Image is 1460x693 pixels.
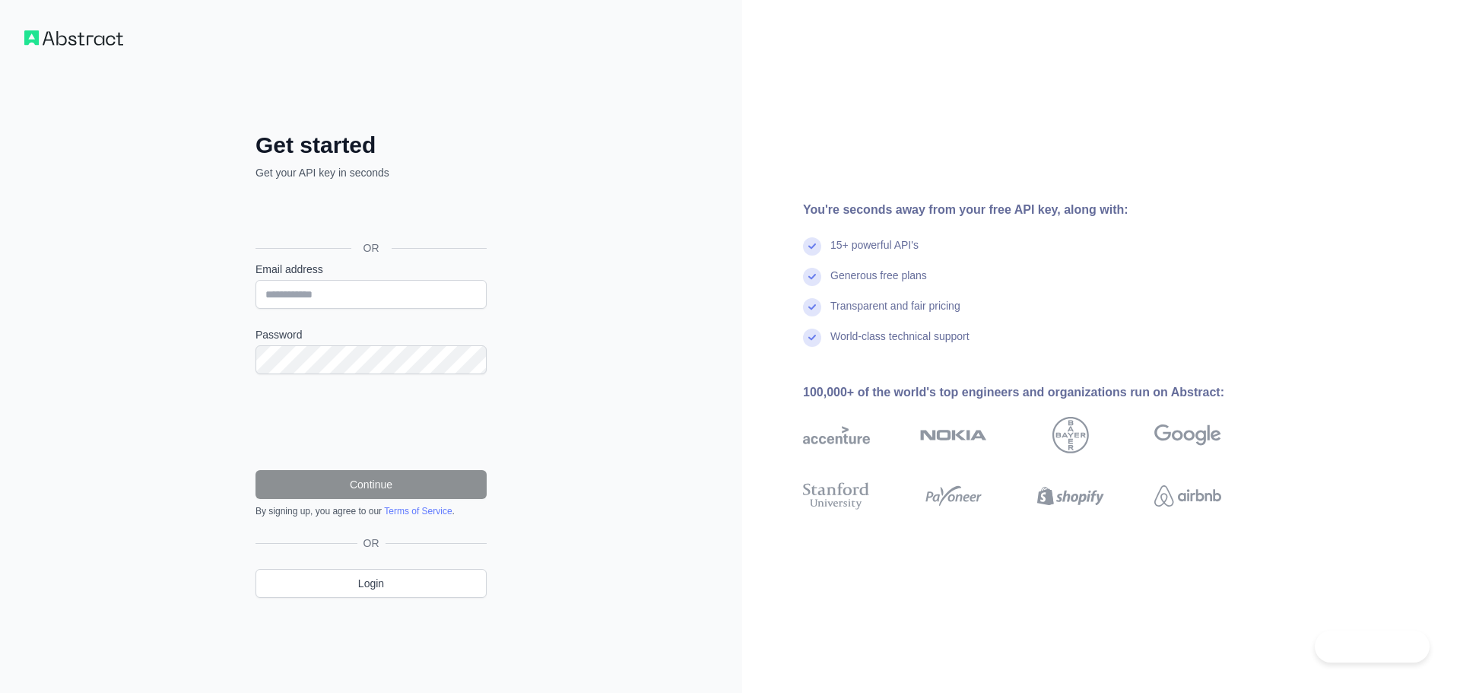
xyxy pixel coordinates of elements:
div: 15+ powerful API's [830,237,919,268]
div: Transparent and fair pricing [830,298,960,329]
iframe: Botão "Fazer login com o Google" [248,197,491,230]
img: bayer [1052,417,1089,453]
div: By signing up, you agree to our . [255,505,487,517]
img: Workflow [24,30,123,46]
button: Continue [255,470,487,499]
img: airbnb [1154,479,1221,513]
div: World-class technical support [830,329,970,359]
img: nokia [920,417,987,453]
iframe: reCAPTCHA [255,393,487,452]
label: Email address [255,262,487,277]
img: payoneer [920,479,987,513]
img: google [1154,417,1221,453]
img: stanford university [803,479,870,513]
label: Password [255,327,487,342]
p: Get your API key in seconds [255,165,487,180]
h2: Get started [255,132,487,159]
span: OR [357,536,386,551]
img: shopify [1037,479,1104,513]
div: Generous free plans [830,268,927,298]
iframe: Toggle Customer Support [1315,631,1430,663]
a: Terms of Service [384,506,452,517]
div: 100,000+ of the world's top engineers and organizations run on Abstract: [803,383,1270,402]
img: check mark [803,298,821,316]
div: You're seconds away from your free API key, along with: [803,201,1270,219]
a: Login [255,569,487,598]
img: check mark [803,237,821,256]
img: accenture [803,417,870,453]
img: check mark [803,329,821,347]
span: OR [351,240,392,256]
img: check mark [803,268,821,286]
